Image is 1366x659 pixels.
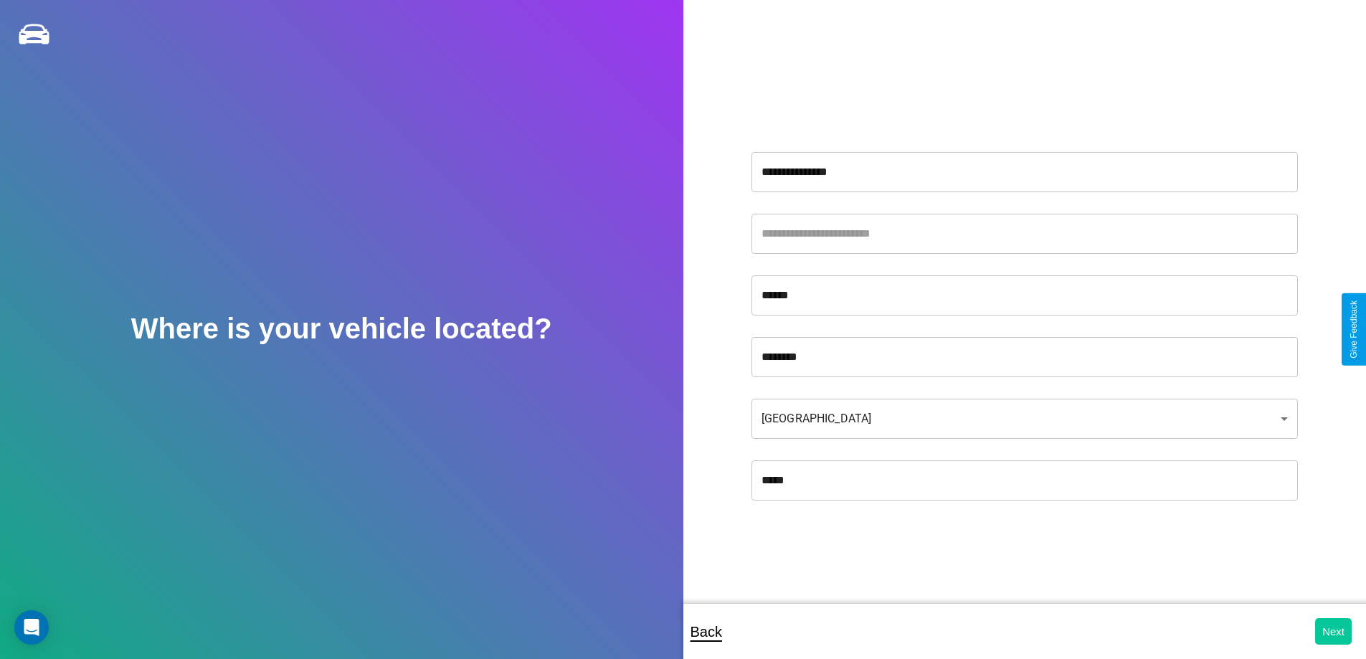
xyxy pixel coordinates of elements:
[751,399,1298,439] div: [GEOGRAPHIC_DATA]
[691,619,722,645] p: Back
[1349,300,1359,359] div: Give Feedback
[14,610,49,645] div: Open Intercom Messenger
[131,313,552,345] h2: Where is your vehicle located?
[1315,618,1352,645] button: Next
